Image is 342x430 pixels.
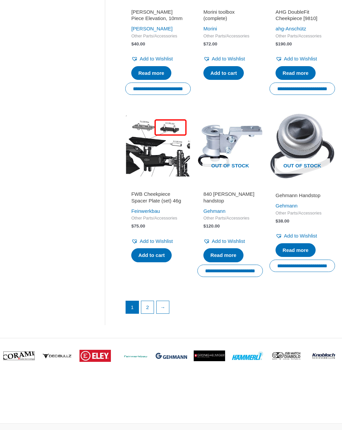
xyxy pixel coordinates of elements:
[131,54,173,63] a: Add to Wishlist
[276,9,329,22] h2: AHG DoubleFit Cheekpiece [9810]
[275,158,330,174] span: Out of stock
[131,33,185,39] span: Other Parts/Accessories
[131,66,171,80] a: Read more about “Walther Cheek Piece Elevation, 10mm”
[203,208,225,214] a: Gehmann
[131,208,160,214] a: Feinwerkbau
[203,191,257,206] a: 840 [PERSON_NAME] handstop
[276,219,289,224] bdi: 38.00
[276,41,278,46] span: $
[203,191,257,204] h2: 840 [PERSON_NAME] handstop
[202,158,258,174] span: Out of stock
[276,41,292,46] bdi: 190.00
[203,224,220,229] bdi: 120.00
[131,216,185,221] span: Other Parts/Accessories
[131,183,185,191] iframe: Customer reviews powered by Trustpilot
[270,113,335,179] img: Gehmann Handstop
[131,26,172,31] a: [PERSON_NAME]
[203,237,245,246] a: Add to Wishlist
[203,1,257,9] iframe: Customer reviews powered by Trustpilot
[203,26,217,31] a: Morini
[197,113,263,179] img: 840 Gehmann handstop
[276,54,317,63] a: Add to Wishlist
[203,183,257,191] iframe: Customer reviews powered by Trustpilot
[203,224,206,229] span: $
[131,191,185,204] h2: FWB Cheekpiece Spacer Plate (set) 46g
[276,192,329,199] h2: Gehmann Handstop
[276,219,278,224] span: $
[276,9,329,24] a: AHG DoubleFit Cheekpiece [9810]
[212,56,245,61] span: Add to Wishlist
[157,301,169,314] a: →
[203,33,257,39] span: Other Parts/Accessories
[270,113,335,179] a: Out of stock
[203,9,257,22] h2: Morini toolbox (complete)
[203,41,206,46] span: $
[276,243,316,257] a: Read more about “Gehmann Handstop”
[131,224,134,229] span: $
[125,301,335,317] nav: Product Pagination
[284,233,317,239] span: Add to Wishlist
[131,9,185,24] a: [PERSON_NAME] Piece Elevation, 10mm
[203,216,257,221] span: Other Parts/Accessories
[203,41,217,46] bdi: 72.00
[131,237,173,246] a: Add to Wishlist
[203,54,245,63] a: Add to Wishlist
[276,210,329,216] span: Other Parts/Accessories
[140,238,173,244] span: Add to Wishlist
[212,238,245,244] span: Add to Wishlist
[126,301,139,314] span: Page 1
[276,231,317,241] a: Add to Wishlist
[131,248,172,262] a: Add to cart: “FWB Cheekpiece Spacer Plate (set) 46g”
[131,9,185,22] h2: [PERSON_NAME] Piece Elevation, 10mm
[131,41,145,46] bdi: 40.00
[131,191,185,206] a: FWB Cheekpiece Spacer Plate (set) 46g
[276,183,329,191] iframe: Customer reviews powered by Trustpilot
[203,9,257,24] a: Morini toolbox (complete)
[203,66,244,80] a: Add to cart: “Morini toolbox (complete)”
[79,350,111,362] img: brand logo
[131,41,134,46] span: $
[197,113,263,179] a: Out of stock
[131,224,145,229] bdi: 75.00
[276,66,316,80] a: Read more about “AHG DoubleFit Cheekpiece [9810]”
[131,1,185,9] iframe: Customer reviews powered by Trustpilot
[276,203,298,208] a: Gehmann
[276,33,329,39] span: Other Parts/Accessories
[125,113,191,179] img: FWB Cheekpiece Spacer Plate (set) 46g
[276,1,329,9] iframe: Customer reviews powered by Trustpilot
[276,192,329,201] a: Gehmann Handstop
[284,56,317,61] span: Add to Wishlist
[140,56,173,61] span: Add to Wishlist
[276,26,306,31] a: ahg-Anschütz
[141,301,154,314] a: Page 2
[203,248,243,262] a: Read more about “840 Gehmann handstop”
